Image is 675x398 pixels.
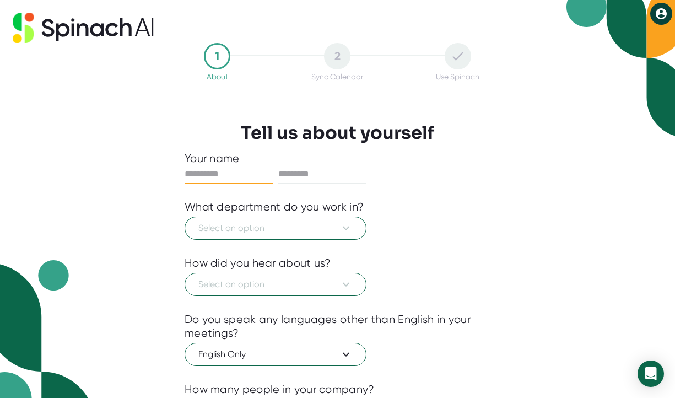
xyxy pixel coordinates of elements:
div: 1 [204,43,230,69]
span: English Only [198,348,353,361]
button: Select an option [185,217,366,240]
div: Your name [185,152,490,165]
div: 2 [324,43,350,69]
div: Sync Calendar [311,72,363,81]
div: How many people in your company? [185,383,375,396]
span: Select an option [198,278,353,291]
div: Use Spinach [436,72,479,81]
button: English Only [185,343,366,366]
div: Open Intercom Messenger [638,361,664,387]
h3: Tell us about yourself [241,122,434,143]
button: Select an option [185,273,366,296]
div: What department do you work in? [185,200,364,214]
div: Do you speak any languages other than English in your meetings? [185,313,490,340]
span: Select an option [198,222,353,235]
div: How did you hear about us? [185,256,331,270]
div: About [207,72,228,81]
